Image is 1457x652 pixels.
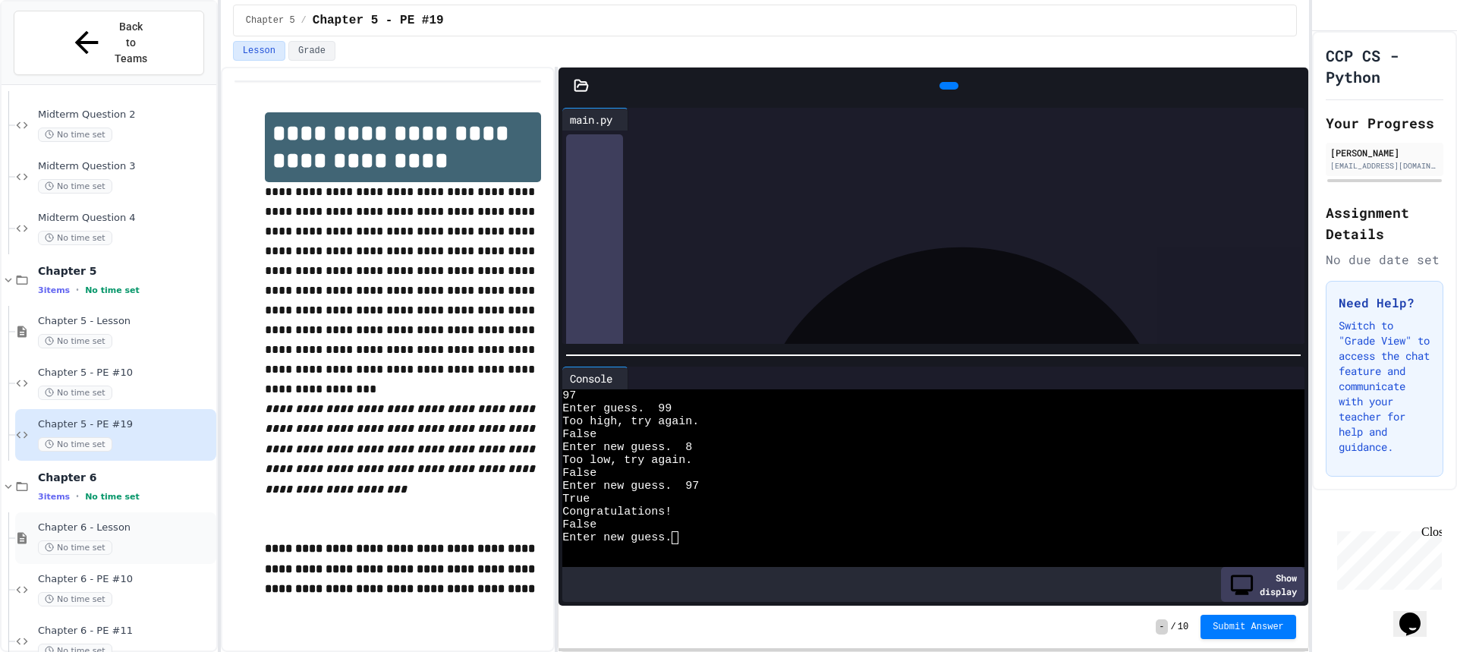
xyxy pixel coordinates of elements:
button: Submit Answer [1201,615,1296,639]
span: Midterm Question 2 [38,109,213,121]
div: main.py [562,112,620,128]
button: Back to Teams [14,11,204,75]
span: - [1156,619,1167,635]
span: No time set [38,179,112,194]
iframe: chat widget [1331,525,1442,590]
span: Chapter 5 - PE #19 [38,418,213,431]
span: / [1171,621,1176,633]
span: 97 [562,389,576,402]
span: Enter guess. 99 [562,402,672,415]
span: False [562,428,596,441]
span: No time set [38,128,112,142]
span: Chapter 6 - PE #10 [38,573,213,586]
h2: Assignment Details [1326,202,1443,244]
span: False [562,518,596,531]
span: Chapter 5 - PE #19 [313,11,444,30]
span: Enter new guess. [562,531,672,544]
span: Enter new guess. 8 [562,441,692,454]
span: No time set [38,592,112,606]
h1: CCP CS - Python [1326,45,1443,87]
div: Show display [1221,567,1304,602]
div: Console [562,367,628,389]
h2: Your Progress [1326,112,1443,134]
span: False [562,467,596,480]
div: [EMAIL_ADDRESS][DOMAIN_NAME] [1330,160,1439,172]
span: Too low, try again. [562,454,692,467]
span: No time set [38,334,112,348]
span: Congratulations! [562,506,672,518]
span: • [76,490,79,502]
span: No time set [38,437,112,452]
button: Grade [288,41,335,61]
span: / [301,14,307,27]
div: Chat with us now!Close [6,6,105,96]
span: Too high, try again. [562,415,699,428]
h3: Need Help? [1339,294,1430,312]
span: Chapter 5 - Lesson [38,315,213,328]
span: Enter new guess. 97 [562,480,699,493]
span: Chapter 6 [38,471,213,484]
span: No time set [38,540,112,555]
div: Console [562,370,620,386]
span: Chapter 6 - Lesson [38,521,213,534]
span: Midterm Question 4 [38,212,213,225]
span: No time set [38,231,112,245]
span: Back to Teams [113,19,149,67]
span: No time set [38,386,112,400]
span: Chapter 6 - PE #11 [38,625,213,638]
span: 3 items [38,285,70,295]
p: Switch to "Grade View" to access the chat feature and communicate with your teacher for help and ... [1339,318,1430,455]
span: Chapter 5 - PE #10 [38,367,213,380]
button: Lesson [233,41,285,61]
iframe: chat widget [1393,591,1442,637]
span: No time set [85,285,140,295]
span: Midterm Question 3 [38,160,213,173]
span: No time set [85,492,140,502]
div: [PERSON_NAME] [1330,146,1439,159]
span: • [76,284,79,296]
div: main.py [562,108,628,131]
div: No due date set [1326,250,1443,269]
span: 3 items [38,492,70,502]
span: Chapter 5 [38,264,213,278]
span: 10 [1178,621,1188,633]
span: Submit Answer [1213,621,1284,633]
span: Chapter 5 [246,14,295,27]
span: True [562,493,590,506]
